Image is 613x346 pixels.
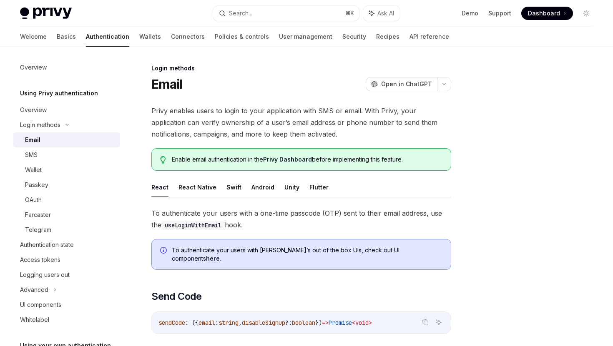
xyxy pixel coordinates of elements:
span: Privy enables users to login to your application with SMS or email. With Privy, your application ... [151,105,451,140]
span: boolean [292,319,315,326]
h1: Email [151,77,182,92]
a: Wallet [13,162,120,177]
span: Open in ChatGPT [381,80,432,88]
button: React [151,177,168,197]
a: Whitelabel [13,312,120,327]
div: Email [25,135,40,145]
span: Ask AI [377,9,394,17]
a: UI components [13,297,120,312]
a: Privy Dashboard [263,156,312,163]
div: Authentication state [20,240,74,250]
a: Farcaster [13,207,120,222]
span: sendCode [158,319,185,326]
div: Login methods [20,120,60,130]
span: Enable email authentication in the before implementing this feature. [172,155,442,164]
a: OAuth [13,192,120,207]
div: Telegram [25,225,51,235]
div: Login methods [151,64,451,72]
button: Unity [284,177,299,197]
a: Security [342,27,366,47]
a: API reference [410,27,449,47]
button: React Native [178,177,216,197]
button: Open in ChatGPT [366,77,437,91]
button: Ask AI [363,6,400,21]
a: User management [279,27,332,47]
span: Promise [329,319,352,326]
span: void [355,319,369,326]
span: Dashboard [528,9,560,17]
div: Advanced [20,285,48,295]
a: Recipes [376,27,399,47]
div: SMS [25,150,38,160]
span: ⌘ K [345,10,354,17]
span: disableSignup [242,319,285,326]
button: Swift [226,177,241,197]
svg: Info [160,247,168,255]
span: Send Code [151,290,202,303]
button: Search...⌘K [213,6,359,21]
a: SMS [13,147,120,162]
button: Flutter [309,177,329,197]
div: Passkey [25,180,48,190]
button: Copy the contents from the code block [420,317,431,328]
span: : ({ [185,319,198,326]
a: Connectors [171,27,205,47]
span: < [352,319,355,326]
a: Logging users out [13,267,120,282]
span: To authenticate your users with a one-time passcode (OTP) sent to their email address, use the hook. [151,207,451,231]
button: Android [251,177,274,197]
div: Farcaster [25,210,51,220]
span: => [322,319,329,326]
a: Welcome [20,27,47,47]
div: Whitelabel [20,315,49,325]
a: Support [488,9,511,17]
button: Toggle dark mode [580,7,593,20]
a: Basics [57,27,76,47]
h5: Using Privy authentication [20,88,98,98]
a: Overview [13,102,120,117]
div: Overview [20,62,47,72]
a: Email [13,132,120,147]
a: Policies & controls [215,27,269,47]
div: Overview [20,105,47,115]
span: email [198,319,215,326]
a: Authentication [86,27,129,47]
svg: Tip [160,156,166,164]
img: light logo [20,7,72,19]
a: Passkey [13,177,120,192]
span: string [219,319,239,326]
a: Authentication state [13,237,120,252]
a: Telegram [13,222,120,237]
span: > [369,319,372,326]
a: Demo [462,9,478,17]
div: UI components [20,300,61,310]
div: Wallet [25,165,42,175]
span: : [215,319,219,326]
a: Wallets [139,27,161,47]
a: Dashboard [521,7,573,20]
a: Overview [13,60,120,75]
div: Access tokens [20,255,60,265]
div: Logging users out [20,270,70,280]
a: Access tokens [13,252,120,267]
span: }) [315,319,322,326]
button: Ask AI [433,317,444,328]
code: useLoginWithEmail [161,221,225,230]
span: ?: [285,319,292,326]
span: , [239,319,242,326]
div: OAuth [25,195,42,205]
span: To authenticate your users with [PERSON_NAME]’s out of the box UIs, check out UI components . [172,246,442,263]
div: Search... [229,8,252,18]
a: here [206,255,220,262]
